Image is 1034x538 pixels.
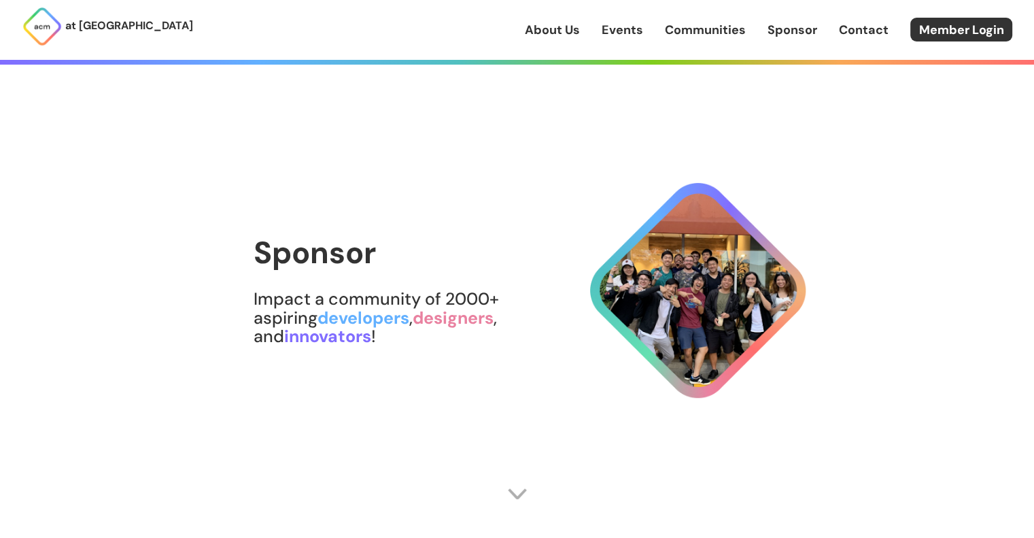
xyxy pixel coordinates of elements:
[413,307,494,329] span: designers
[22,6,193,47] a: at [GEOGRAPHIC_DATA]
[317,307,409,329] span: developers
[525,21,580,39] a: About Us
[65,17,193,35] p: at [GEOGRAPHIC_DATA]
[910,18,1012,41] a: Member Login
[507,484,528,504] img: Scroll Arrow
[284,325,371,348] span: innovators
[665,21,746,39] a: Communities
[22,6,63,47] img: ACM Logo
[839,21,889,39] a: Contact
[768,21,817,39] a: Sponsor
[577,170,818,411] img: Sponsor Logo
[254,290,578,346] h2: Impact a community of 2000+ aspiring , , and !
[602,21,643,39] a: Events
[254,236,578,270] h1: Sponsor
